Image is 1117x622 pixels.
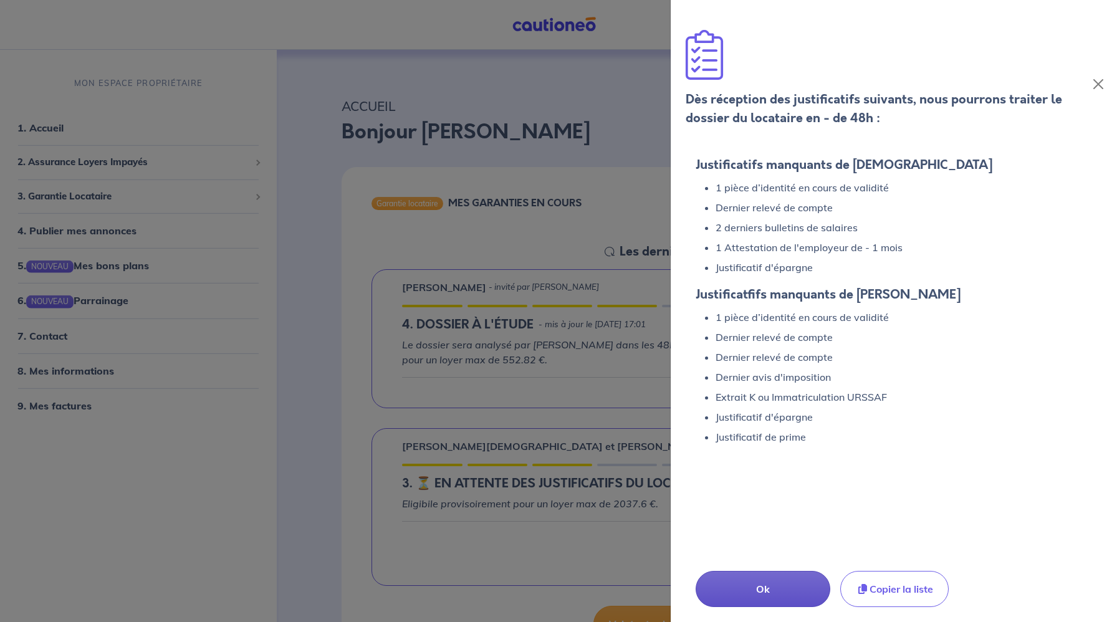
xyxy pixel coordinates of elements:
[716,218,1092,237] li: 2 derniers bulletins de salaires
[696,571,830,607] button: Ok
[726,581,800,596] p: Ok
[716,178,1092,198] li: 1 pièce d’identité en cours de validité
[716,257,1092,277] li: Justificatif d'épargne
[696,287,1092,302] h5: Justificatfifs manquants de [PERSON_NAME]
[716,198,1092,218] li: Dernier relevé de compte
[716,387,1092,407] li: Extrait K ou Immatriculation URSSAF
[716,427,1092,447] li: Justificatif de prime
[716,237,1092,257] li: 1 Attestation de l'employeur de - 1 mois
[716,347,1092,367] li: Dernier relevé de compte
[716,307,1092,327] li: 1 pièce d’identité en cours de validité
[840,571,949,607] button: Copier la liste
[686,90,1090,128] p: Dès réception des justificatifs suivants, nous pourrons traiter le dossier du locataire en - de 4...
[716,327,1092,347] li: Dernier relevé de compte
[696,158,1092,173] h5: Justificatifs manquants de [DEMOGRAPHIC_DATA]
[716,367,1092,387] li: Dernier avis d'imposition
[716,407,1092,427] li: Justificatif d'épargne
[1090,74,1107,94] button: Close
